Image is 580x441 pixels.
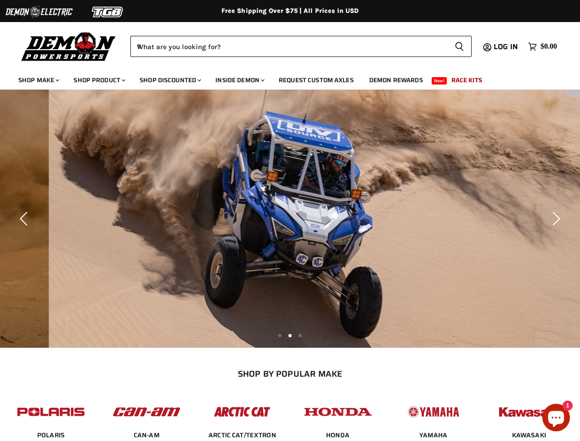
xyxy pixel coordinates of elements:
img: POPULAR_MAKE_logo_6_76e8c46f-2d1e-4ecc-b320-194822857d41.jpg [493,398,565,426]
a: Shop Discounted [133,71,207,90]
a: POLARIS [37,431,65,439]
li: Page dot 2 [288,334,292,337]
img: POPULAR_MAKE_logo_2_dba48cf1-af45-46d4-8f73-953a0f002620.jpg [15,398,87,426]
li: Page dot 1 [278,334,282,337]
img: POPULAR_MAKE_logo_3_027535af-6171-4c5e-a9bc-f0eccd05c5d6.jpg [206,398,278,426]
span: Log in [494,41,518,52]
span: POLARIS [37,431,65,440]
a: Demon Rewards [362,71,430,90]
button: Search [447,36,472,57]
span: YAMAHA [419,431,448,440]
a: Inside Demon [208,71,270,90]
a: CAN-AM [134,431,160,439]
img: Demon Powersports [18,30,119,62]
a: Request Custom Axles [272,71,360,90]
a: ARCTIC CAT/TEXTRON [208,431,276,439]
span: ARCTIC CAT/TEXTRON [208,431,276,440]
a: KAWASAKI [512,431,546,439]
span: CAN-AM [134,431,160,440]
img: Demon Electric Logo 2 [5,3,73,21]
a: Race Kits [445,71,489,90]
img: POPULAR_MAKE_logo_4_4923a504-4bac-4306-a1be-165a52280178.jpg [302,398,374,426]
a: Shop Make [11,71,65,90]
h2: SHOP BY POPULAR MAKE [11,369,569,379]
span: New! [432,77,447,85]
a: YAMAHA [419,431,448,439]
a: HONDA [326,431,349,439]
span: HONDA [326,431,349,440]
span: KAWASAKI [512,431,546,440]
a: $0.00 [524,40,562,53]
ul: Main menu [11,67,555,90]
img: POPULAR_MAKE_logo_1_adc20308-ab24-48c4-9fac-e3c1a623d575.jpg [111,398,182,426]
span: $0.00 [541,42,557,51]
img: POPULAR_MAKE_logo_5_20258e7f-293c-4aac-afa8-159eaa299126.jpg [398,398,469,426]
a: Shop Product [67,71,131,90]
li: Page dot 3 [298,334,302,337]
button: Next [546,209,564,228]
img: TGB Logo 2 [73,3,142,21]
form: Product [130,36,472,57]
input: When autocomplete results are available use up and down arrows to review and enter to select [130,36,447,57]
button: Previous [16,209,34,228]
a: Log in [490,43,524,51]
inbox-online-store-chat: Shopify online store chat [540,404,573,434]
